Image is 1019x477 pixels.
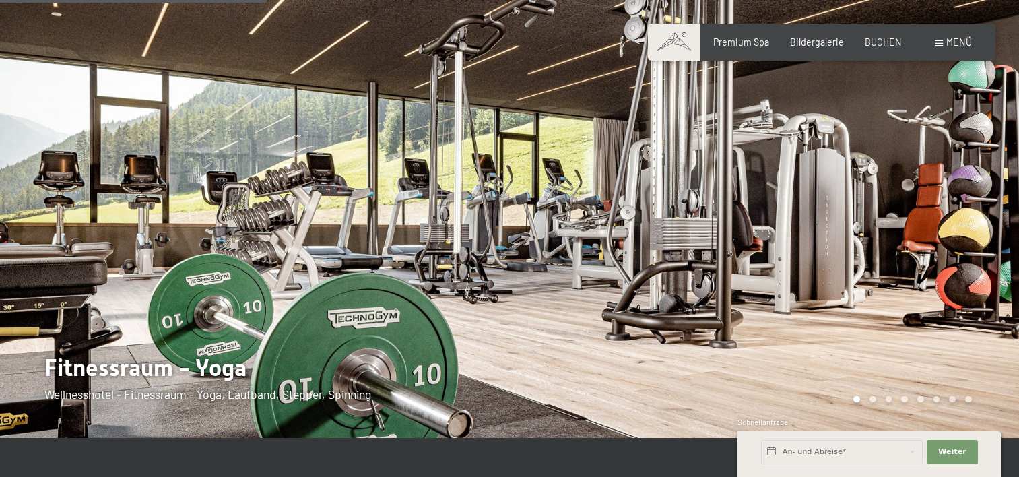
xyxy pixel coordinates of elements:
div: Carousel Page 4 [901,396,908,403]
div: Carousel Pagination [849,396,971,403]
a: Bildergalerie [790,36,844,48]
div: Carousel Page 5 [917,396,924,403]
span: Schnellanfrage [737,418,788,426]
button: Weiter [927,440,978,464]
div: Carousel Page 3 [886,396,892,403]
span: Menü [946,36,972,48]
span: Weiter [938,447,966,457]
div: Carousel Page 2 [869,396,876,403]
div: Carousel Page 8 [965,396,972,403]
div: Carousel Page 6 [933,396,940,403]
a: Premium Spa [713,36,769,48]
div: Carousel Page 7 [949,396,956,403]
div: Carousel Page 1 (Current Slide) [853,396,860,403]
a: BUCHEN [865,36,902,48]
